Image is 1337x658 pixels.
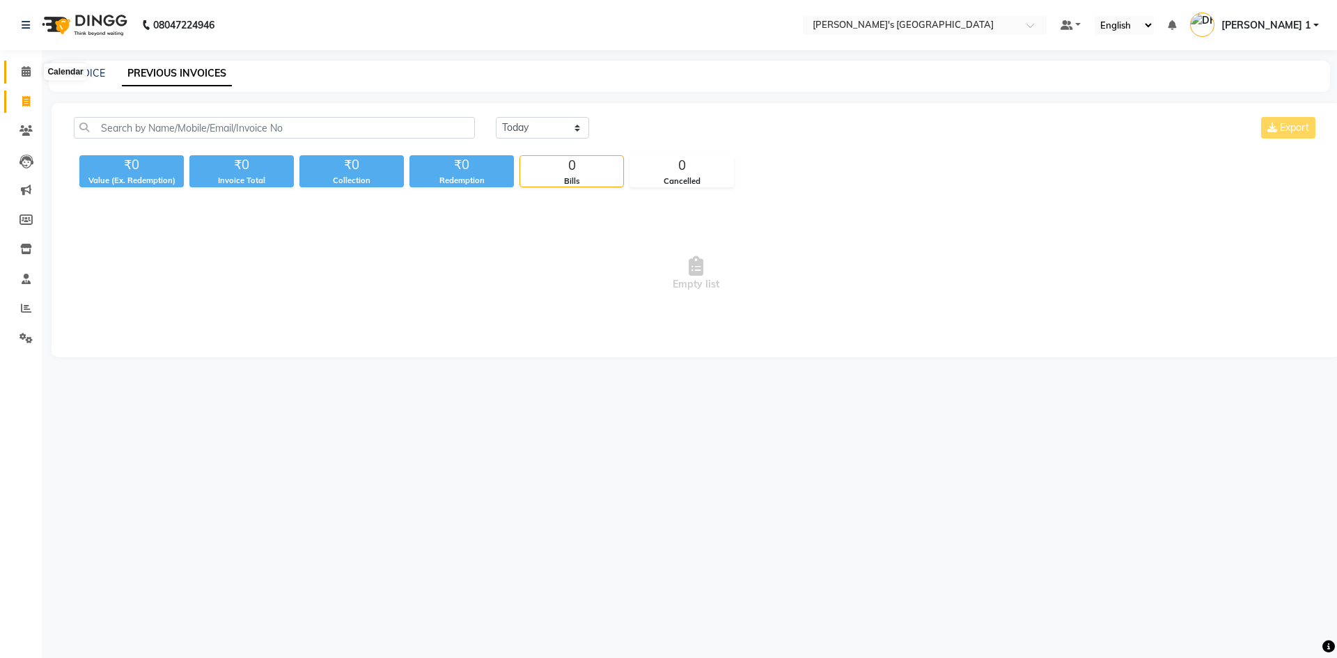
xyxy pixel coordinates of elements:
[122,61,232,86] a: PREVIOUS INVOICES
[1190,13,1214,37] img: DHRUV DAVE 1
[520,175,623,187] div: Bills
[409,175,514,187] div: Redemption
[409,155,514,175] div: ₹0
[630,175,733,187] div: Cancelled
[44,63,86,80] div: Calendar
[299,175,404,187] div: Collection
[74,117,475,139] input: Search by Name/Mobile/Email/Invoice No
[520,156,623,175] div: 0
[153,6,214,45] b: 08047224946
[79,155,184,175] div: ₹0
[36,6,131,45] img: logo
[74,204,1318,343] span: Empty list
[299,155,404,175] div: ₹0
[1221,18,1311,33] span: [PERSON_NAME] 1
[630,156,733,175] div: 0
[79,175,184,187] div: Value (Ex. Redemption)
[189,155,294,175] div: ₹0
[189,175,294,187] div: Invoice Total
